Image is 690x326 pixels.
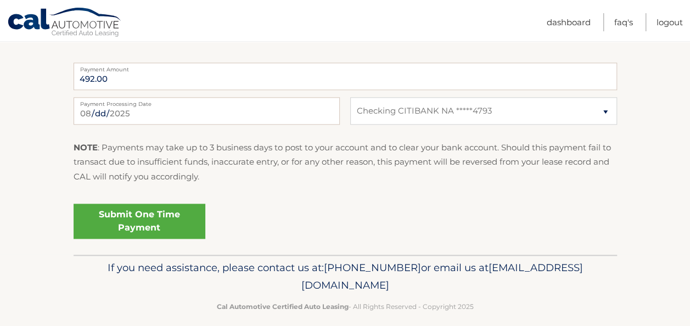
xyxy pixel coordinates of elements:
input: Payment Date [74,97,340,125]
label: Payment Processing Date [74,97,340,106]
input: Payment Amount [74,63,617,90]
a: Cal Automotive [7,7,122,39]
p: If you need assistance, please contact us at: or email us at [81,259,610,294]
strong: Cal Automotive Certified Auto Leasing [217,302,349,311]
p: : Payments may take up to 3 business days to post to your account and to clear your bank account.... [74,140,617,184]
span: [PHONE_NUMBER] [324,261,421,274]
a: FAQ's [614,13,633,31]
a: Dashboard [547,13,591,31]
a: Logout [657,13,683,31]
label: Payment Amount [74,63,617,71]
strong: NOTE [74,142,98,153]
a: Submit One Time Payment [74,204,205,239]
p: - All Rights Reserved - Copyright 2025 [81,301,610,312]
